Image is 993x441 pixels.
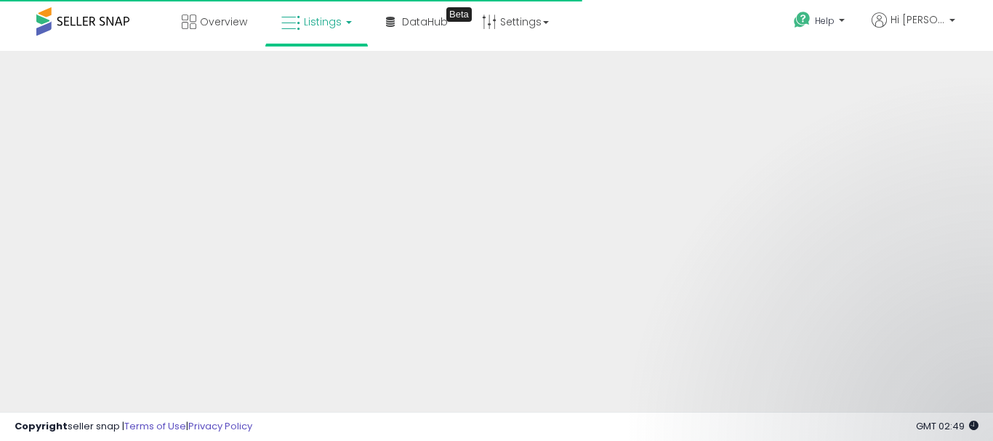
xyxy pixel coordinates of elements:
a: Hi [PERSON_NAME] [872,12,955,45]
span: Listings [304,15,342,29]
strong: Copyright [15,419,68,433]
i: Get Help [793,11,811,29]
span: Help [815,15,835,27]
a: Terms of Use [124,419,186,433]
span: Hi [PERSON_NAME] [891,12,945,27]
span: Overview [200,15,247,29]
span: DataHub [402,15,448,29]
a: Privacy Policy [188,419,252,433]
div: seller snap | | [15,420,252,434]
div: Tooltip anchor [446,7,472,22]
